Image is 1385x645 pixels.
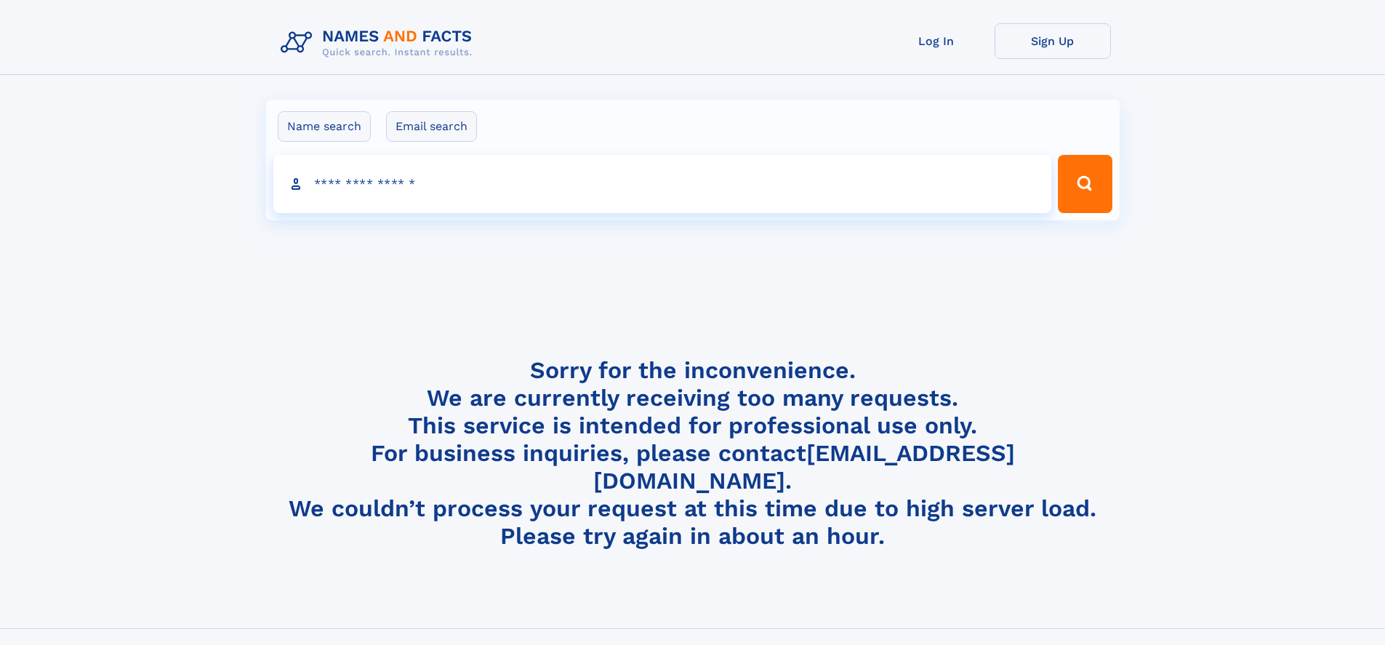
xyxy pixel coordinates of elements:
[593,439,1015,494] a: [EMAIL_ADDRESS][DOMAIN_NAME]
[878,23,995,59] a: Log In
[273,155,1052,213] input: search input
[386,111,477,142] label: Email search
[1058,155,1112,213] button: Search Button
[275,23,484,63] img: Logo Names and Facts
[275,356,1111,550] h4: Sorry for the inconvenience. We are currently receiving too many requests. This service is intend...
[995,23,1111,59] a: Sign Up
[278,111,371,142] label: Name search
